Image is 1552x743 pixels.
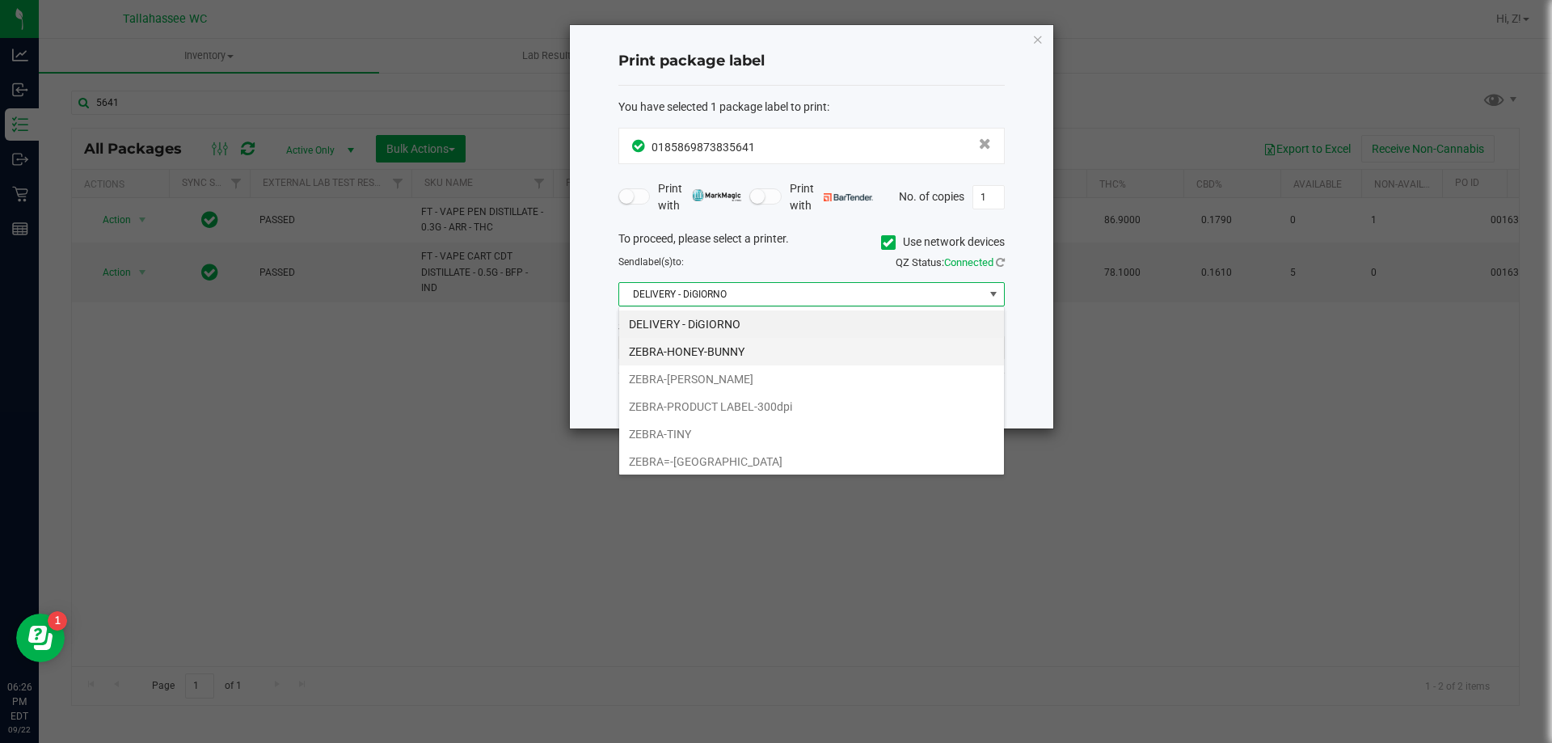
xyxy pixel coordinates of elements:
[619,338,1004,365] li: ZEBRA-HONEY-BUNNY
[619,393,1004,420] li: ZEBRA-PRODUCT LABEL-300dpi
[824,193,873,201] img: bartender.png
[619,365,1004,393] li: ZEBRA-[PERSON_NAME]
[618,256,684,268] span: Send to:
[619,420,1004,448] li: ZEBRA-TINY
[896,256,1005,268] span: QZ Status:
[618,100,827,113] span: You have selected 1 package label to print
[899,189,964,202] span: No. of copies
[944,256,993,268] span: Connected
[16,614,65,662] iframe: Resource center
[658,180,741,214] span: Print with
[619,283,984,306] span: DELIVERY - DiGIORNO
[606,230,1017,255] div: To proceed, please select a printer.
[619,310,1004,338] li: DELIVERY - DiGIORNO
[790,180,873,214] span: Print with
[606,319,1017,336] div: Select a label template.
[619,448,1004,475] li: ZEBRA=-[GEOGRAPHIC_DATA]
[692,189,741,201] img: mark_magic_cybra.png
[652,141,755,154] span: 0185869873835641
[640,256,673,268] span: label(s)
[48,611,67,631] iframe: Resource center unread badge
[618,51,1005,72] h4: Print package label
[632,137,647,154] span: In Sync
[881,234,1005,251] label: Use network devices
[618,99,1005,116] div: :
